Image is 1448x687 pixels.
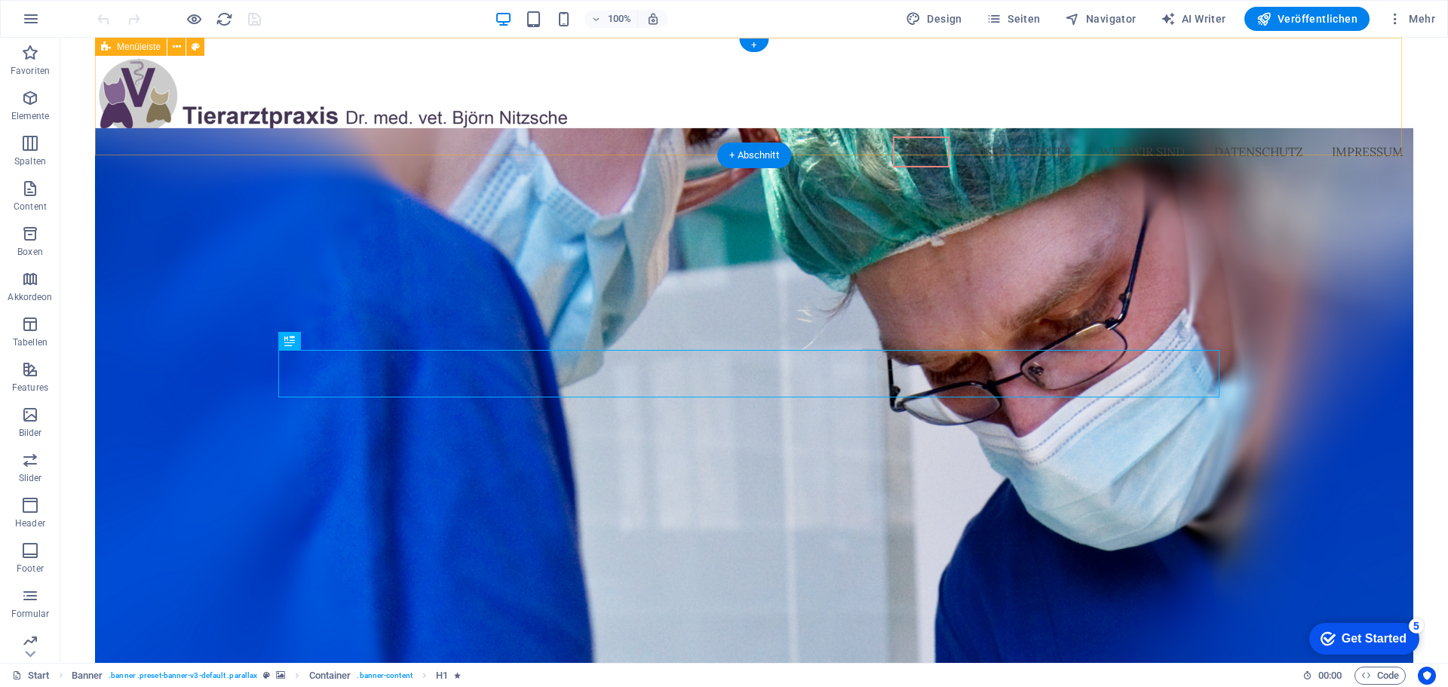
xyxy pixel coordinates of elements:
[1354,667,1406,685] button: Code
[263,671,270,679] i: Dieses Element ist ein anpassbares Preset
[19,472,42,484] p: Slider
[1059,7,1143,31] button: Navigator
[1382,7,1441,31] button: Mehr
[216,11,233,28] i: Seite neu laden
[1318,667,1342,685] span: 00 00
[17,563,44,575] p: Footer
[14,201,47,213] p: Content
[1256,11,1357,26] span: Veröffentlichen
[436,667,448,685] span: Klick zum Auswählen. Doppelklick zum Bearbeiten
[1161,11,1226,26] span: AI Writer
[13,336,48,348] p: Tabellen
[1418,667,1436,685] button: Usercentrics
[454,671,461,679] i: Element enthält eine Animation
[11,65,50,77] p: Favoriten
[8,291,52,303] p: Akkordeon
[276,671,285,679] i: Element verfügt über einen Hintergrund
[14,155,46,167] p: Spalten
[584,10,638,28] button: 100%
[112,3,127,18] div: 5
[357,667,412,685] span: . banner-content
[900,7,968,31] div: Design (Strg+Alt+Y)
[12,382,48,394] p: Features
[15,517,45,529] p: Header
[646,12,660,26] i: Bei Größenänderung Zoomstufe automatisch an das gewählte Gerät anpassen.
[1329,670,1331,681] span: :
[72,667,103,685] span: Klick zum Auswählen. Doppelklick zum Bearbeiten
[12,8,122,39] div: Get Started 5 items remaining, 0% complete
[1244,7,1370,31] button: Veröffentlichen
[1388,11,1435,26] span: Mehr
[185,10,203,28] button: Klicke hier, um den Vorschau-Modus zu verlassen
[19,427,42,439] p: Bilder
[12,667,50,685] a: Klick, um Auswahl aufzuheben. Doppelklick öffnet Seitenverwaltung
[1361,667,1399,685] span: Code
[1155,7,1232,31] button: AI Writer
[607,10,631,28] h6: 100%
[980,7,1047,31] button: Seiten
[109,667,257,685] span: . banner .preset-banner-v3-default .parallax
[986,11,1041,26] span: Seiten
[739,38,768,52] div: +
[309,667,351,685] span: Klick zum Auswählen. Doppelklick zum Bearbeiten
[44,17,109,30] div: Get Started
[11,608,50,620] p: Formular
[17,246,43,258] p: Boxen
[11,110,50,122] p: Elemente
[215,10,233,28] button: reload
[906,11,962,26] span: Design
[717,143,791,168] div: + Abschnitt
[1065,11,1137,26] span: Navigator
[1302,667,1342,685] h6: Session-Zeit
[117,42,161,51] span: Menüleiste
[900,7,968,31] button: Design
[72,667,462,685] nav: breadcrumb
